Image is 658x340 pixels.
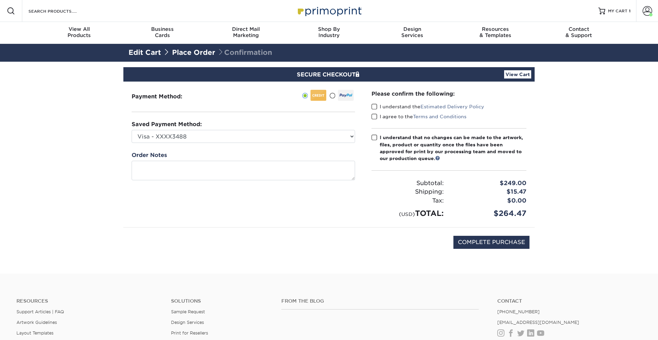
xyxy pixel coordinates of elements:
[28,7,95,15] input: SEARCH PRODUCTS.....
[370,26,454,38] div: Services
[449,196,532,205] div: $0.00
[366,179,449,188] div: Subtotal:
[413,114,466,119] a: Terms and Conditions
[399,211,415,217] small: (USD)
[204,26,288,38] div: Marketing
[38,26,121,38] div: Products
[366,208,449,219] div: TOTAL:
[629,9,631,13] span: 1
[370,22,454,44] a: DesignServices
[295,3,363,18] img: Primoprint
[171,320,204,325] a: Design Services
[16,309,64,314] a: Support Articles | FAQ
[132,93,199,100] h3: Payment Method:
[449,179,532,188] div: $249.00
[366,196,449,205] div: Tax:
[453,236,529,249] input: COMPLETE PURCHASE
[454,26,537,32] span: Resources
[132,120,202,129] label: Saved Payment Method:
[172,48,215,57] a: Place Order
[537,22,620,44] a: Contact& Support
[16,320,57,325] a: Artwork Guidelines
[608,8,627,14] span: MY CART
[366,187,449,196] div: Shipping:
[421,104,484,109] a: Estimated Delivery Policy
[281,298,479,304] h4: From the Blog
[38,22,121,44] a: View AllProducts
[121,26,204,38] div: Cards
[371,90,526,98] div: Please confirm the following:
[16,298,161,304] h4: Resources
[288,26,371,32] span: Shop By
[121,26,204,32] span: Business
[537,26,620,38] div: & Support
[370,26,454,32] span: Design
[497,320,579,325] a: [EMAIL_ADDRESS][DOMAIN_NAME]
[449,187,532,196] div: $15.47
[497,309,540,314] a: [PHONE_NUMBER]
[16,330,53,336] a: Layout Templates
[38,26,121,32] span: View All
[380,134,526,162] div: I understand that no changes can be made to the artwork, files, product or quantity once the file...
[204,26,288,32] span: Direct Mail
[454,26,537,38] div: & Templates
[454,22,537,44] a: Resources& Templates
[204,22,288,44] a: Direct MailMarketing
[132,151,167,159] label: Order Notes
[217,48,272,57] span: Confirmation
[537,26,620,32] span: Contact
[171,298,271,304] h4: Solutions
[371,103,484,110] label: I understand the
[449,208,532,219] div: $264.47
[288,26,371,38] div: Industry
[121,22,204,44] a: BusinessCards
[371,113,466,120] label: I agree to the
[171,330,208,336] a: Print for Resellers
[171,309,205,314] a: Sample Request
[297,71,361,78] span: SECURE CHECKOUT
[497,298,642,304] a: Contact
[288,22,371,44] a: Shop ByIndustry
[129,48,161,57] a: Edit Cart
[504,70,531,78] a: View Cart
